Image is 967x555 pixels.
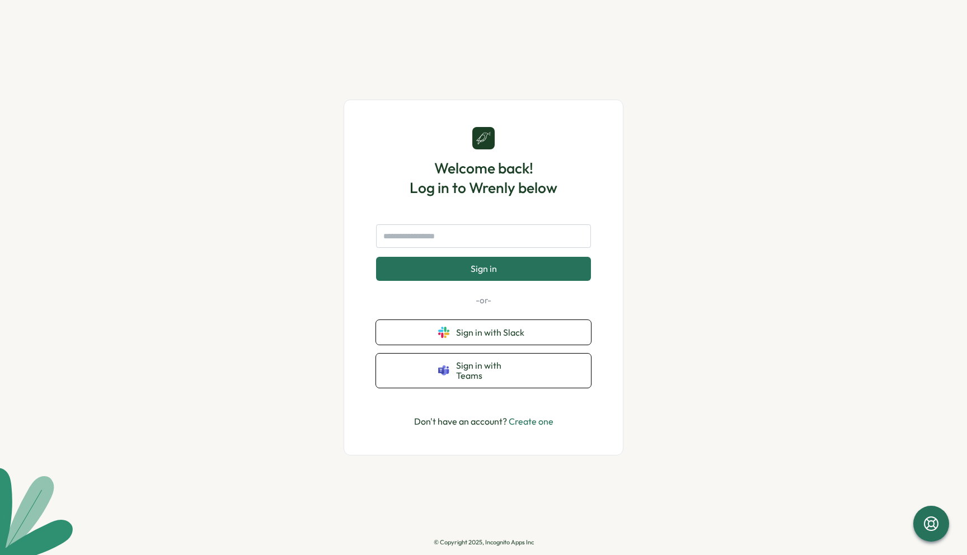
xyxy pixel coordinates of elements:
[456,360,529,381] span: Sign in with Teams
[456,327,529,337] span: Sign in with Slack
[376,294,591,307] p: -or-
[410,158,557,197] h1: Welcome back! Log in to Wrenly below
[509,416,553,427] a: Create one
[414,415,553,429] p: Don't have an account?
[376,257,591,280] button: Sign in
[376,354,591,388] button: Sign in with Teams
[471,264,497,274] span: Sign in
[434,539,534,546] p: © Copyright 2025, Incognito Apps Inc
[376,320,591,345] button: Sign in with Slack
